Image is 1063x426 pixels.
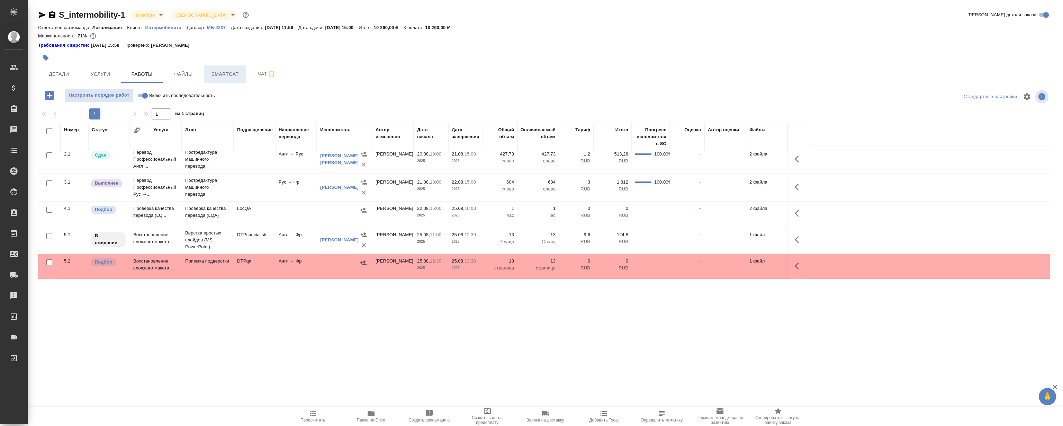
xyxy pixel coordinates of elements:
a: [PERSON_NAME] [320,185,359,190]
p: 25.08, [417,232,430,237]
div: Исполнитель завершил работу [90,179,126,188]
span: Настроить порядок работ [68,91,130,99]
p: 13 [521,231,556,238]
p: страница [521,265,556,272]
button: 🙏 [1039,388,1056,405]
button: Здесь прячутся важные кнопки [791,205,807,222]
p: 2025 [452,265,479,272]
td: Англ → Рус [275,147,317,171]
div: Тариф [575,126,590,133]
div: Исполнитель [320,126,351,133]
p: слово [521,186,556,193]
p: Интермобилити [145,25,187,30]
button: Здесь прячутся важные кнопки [791,258,807,274]
div: В работе [130,10,165,20]
span: Посмотреть информацию [1035,90,1050,103]
p: Локализация [92,25,127,30]
p: 427,73 [521,151,556,158]
p: страница [486,265,514,272]
div: Подразделение [237,126,273,133]
p: 0 [562,258,590,265]
p: Верстка простых слайдов (MS PowerPoint) [185,230,230,250]
span: из 1 страниц [175,109,204,119]
button: Назначить [358,205,369,215]
p: Сдан [95,152,106,159]
p: 2025 [417,186,445,193]
div: 2.1 [64,151,85,158]
p: Маржинальность: [38,33,78,38]
a: [PERSON_NAME] [PERSON_NAME] [320,153,359,165]
p: 13 [486,258,514,265]
a: [PERSON_NAME] [320,237,359,242]
p: слово [486,186,514,193]
p: Договор: [187,25,207,30]
p: 15:00 [465,179,476,185]
p: МБ-4237 [207,25,231,30]
p: [DATE] 15:00 [325,25,359,30]
a: - [700,258,701,264]
p: 10 260,00 ₽ [374,25,404,30]
td: [PERSON_NAME] [372,147,414,171]
td: DTPspecialists [234,228,275,252]
td: DTPqa [234,254,275,278]
td: LocQA [234,202,275,226]
p: [DATE] 11:56 [265,25,298,30]
button: Назначить [359,149,369,159]
p: 2025 [452,186,479,193]
p: 20.08, [417,151,430,157]
p: RUB [562,186,590,193]
p: 12:30 [430,258,441,264]
span: Включить последовательность [149,92,215,99]
button: В работе [134,12,157,18]
p: 124,8 [597,231,628,238]
p: 604 [521,179,556,186]
div: 4.1 [64,205,85,212]
p: час [521,212,556,219]
td: Рус → Фр [275,175,317,199]
p: 10:00 [465,206,476,211]
td: [PERSON_NAME] [372,202,414,226]
div: Файлы [749,126,765,133]
p: 15:00 [430,206,441,211]
button: Назначить [359,177,369,187]
p: RUB [562,238,590,245]
button: [DEMOGRAPHIC_DATA] [174,12,228,18]
button: Здесь прячутся важные кнопки [791,151,807,167]
p: 25.08, [417,258,430,264]
button: Скопировать ссылку [48,11,56,19]
button: Удалить [359,240,369,250]
div: split button [962,91,1019,102]
button: Сгруппировать [133,127,140,134]
p: 13 [521,258,556,265]
p: час [486,212,514,219]
p: Слайд [521,238,556,245]
button: Назначить [358,258,369,268]
p: 25.08, [452,232,465,237]
div: Автор изменения [376,126,410,140]
p: 1 [521,205,556,212]
div: Можно подбирать исполнителей [90,205,126,214]
p: Клиент: [127,25,145,30]
div: 5.2 [64,258,85,265]
p: 13:30 [465,258,476,264]
p: 13 [486,231,514,238]
p: 1 файл [749,231,784,238]
div: Оценка [684,126,701,133]
button: Назначить [359,230,369,240]
p: Выполнен [95,180,118,187]
div: Дата начала [417,126,445,140]
button: Удалить [359,159,369,170]
div: Итого [615,126,628,133]
div: Менеджер проверил работу исполнителя, передает ее на следующий этап [90,151,126,160]
p: В ожидании [95,232,121,246]
p: 0 [597,205,628,212]
p: 25.08, [452,258,465,264]
td: Восстановление сложного макета... [130,254,182,278]
p: 0 [597,258,628,265]
p: [DATE] 15:58 [91,42,125,49]
div: 3.1 [64,179,85,186]
button: Добавить работу [40,88,59,103]
p: 19:00 [430,151,441,157]
span: 🙏 [1042,389,1053,404]
div: Номер [64,126,79,133]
